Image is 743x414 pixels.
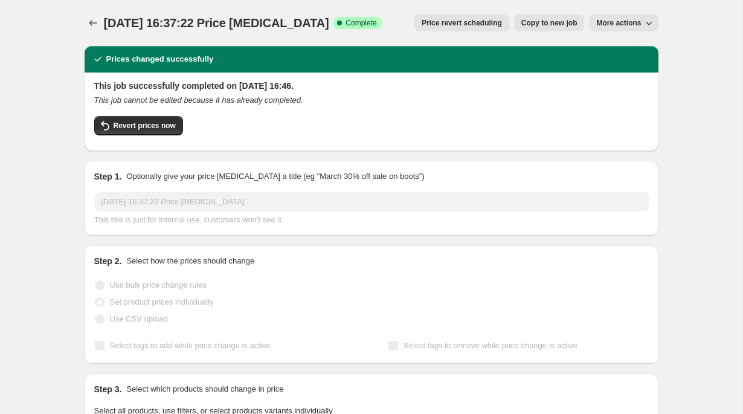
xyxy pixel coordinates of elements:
input: 30% off holiday sale [94,192,649,212]
span: Copy to new job [521,18,577,28]
span: Complete [346,18,376,28]
span: Set product prices individually [110,297,214,306]
h2: Step 1. [94,170,122,183]
h2: Prices changed successfully [106,53,214,65]
h2: Step 2. [94,255,122,267]
p: Optionally give your price [MEDICAL_DATA] a title (eg "March 30% off sale on boots") [126,170,424,183]
p: Select which products should change in price [126,383,283,395]
h2: Step 3. [94,383,122,395]
button: Price change jobs [85,15,101,31]
i: This job cannot be edited because it has already completed. [94,95,303,105]
button: Price revert scheduling [414,15,509,31]
span: Use bulk price change rules [110,280,207,289]
button: More actions [589,15,658,31]
p: Select how the prices should change [126,255,254,267]
span: Use CSV upload [110,314,168,323]
span: Price revert scheduling [422,18,502,28]
span: Select tags to remove while price change is active [404,341,577,350]
button: Copy to new job [514,15,585,31]
span: [DATE] 16:37:22 Price [MEDICAL_DATA] [104,16,329,30]
span: More actions [596,18,641,28]
span: This title is just for internal use, customers won't see it [94,215,281,224]
span: Revert prices now [114,121,176,131]
button: Revert prices now [94,116,183,135]
h2: This job successfully completed on [DATE] 16:46. [94,80,649,92]
span: Select tags to add while price change is active [110,341,271,350]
